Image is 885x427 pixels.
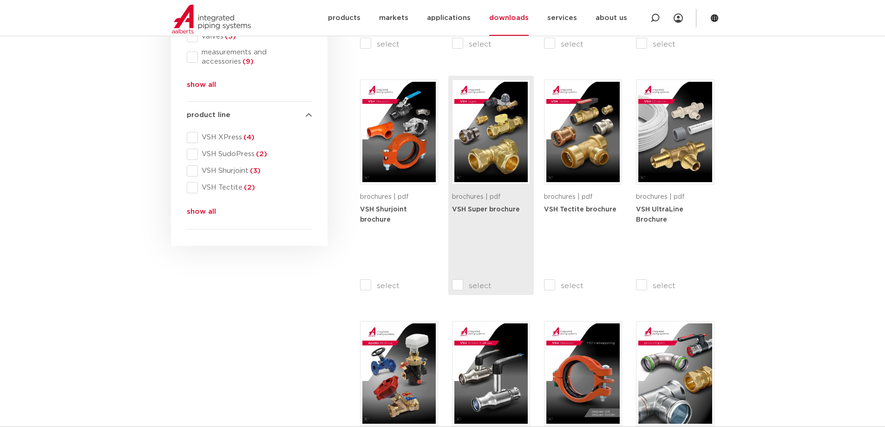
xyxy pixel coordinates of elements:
div: VSH XPress(4) [187,132,312,143]
img: Apollo-Proflow_A4Brochure_5007508-2021_1.0_NL-1-pdf.jpg [362,323,436,424]
img: VSH-Super-A4Brochure-5007266-2021_1.0_NL-pdf.jpg [454,82,528,182]
div: VSH Tectite(2) [187,182,312,193]
font: (2) [256,151,267,158]
font: services [547,14,577,21]
img: Aips-Product-lines_A4SuperHero-5010346-2024_1.1_NL-pdf.jpg [638,323,712,424]
img: VSH-XPress-FullFlow_A4Brochure-5007191-2022_1.0_NL-pdf.jpg [454,323,528,424]
font: downloads [489,14,529,21]
a: VSH Shurjoint brochure [360,206,407,223]
font: (2) [244,184,255,191]
img: VSH-Shurjoint-M07_A4Brochure-5010139-2022_1.0_NL-pdf.jpg [546,323,620,424]
font: brochures | pdf [544,194,593,200]
font: brochures | pdf [360,194,409,200]
font: markets [379,14,408,21]
a: VSH Tectite brochure [544,206,616,213]
a: VSH UltraLine Brochure [636,206,683,223]
font: VSH Tectite [202,184,243,191]
font: product line [187,112,230,118]
div: VSH Shurjoint(3) [187,165,312,177]
font: VSH Shurjoint [202,167,249,174]
font: valves [202,33,223,40]
font: brochures | pdf [636,194,685,200]
img: VSH-Shurjoint_A4Brochure-5008696-2021_1.0_NL-1-pdf.jpg [362,82,436,182]
font: (3) [250,167,261,174]
a: VSH Super brochure [452,206,520,213]
font: measurements and accessories [202,49,267,65]
img: VSH-UltraLine_A4Brochure-5010172-2022_1.0_NL-pdf.jpg [638,82,712,182]
font: (9) [243,58,254,65]
font: (5) [225,33,236,40]
font: VSH XPress [202,134,242,141]
font: (4) [243,134,255,141]
font: show all [187,81,216,88]
font: brochures | pdf [452,194,501,200]
font: products [328,14,361,21]
font: show all [187,208,216,215]
div: VSH SudoPress(2) [187,149,312,160]
button: show all [187,206,216,221]
div: valves(5) [187,31,312,42]
font: about us [596,14,627,21]
font: applications [427,14,471,21]
button: show all [187,79,216,94]
font: VSH SudoPress [202,151,255,158]
img: VSH-Tectite_A4Brochure_5007420-2021_1.0_NL-1-pdf.jpg [546,82,620,182]
div: measurements and accessories(9) [187,48,312,66]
